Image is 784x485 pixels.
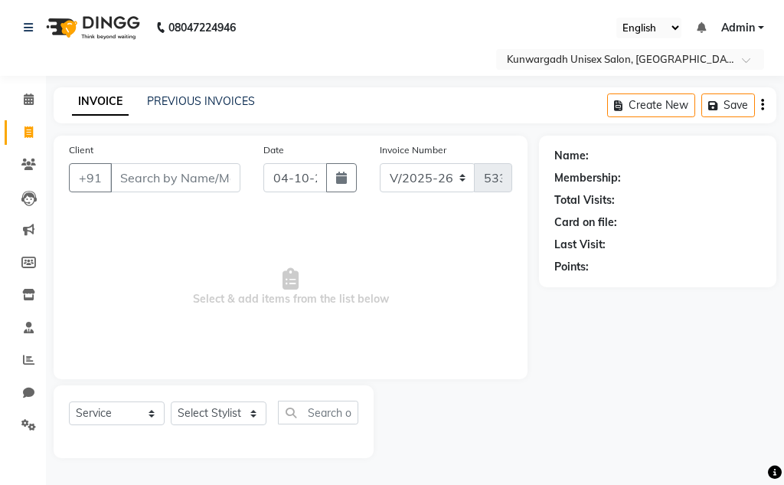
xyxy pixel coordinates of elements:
button: Save [701,93,755,117]
div: Total Visits: [554,192,615,208]
div: Card on file: [554,215,617,231]
div: Points: [554,259,589,275]
input: Search or Scan [278,401,358,424]
div: Last Visit: [554,237,606,253]
button: +91 [69,163,112,192]
input: Search by Name/Mobile/Email/Code [110,163,240,192]
b: 08047224946 [168,6,236,49]
span: Select & add items from the list below [69,211,512,364]
div: Name: [554,148,589,164]
img: logo [39,6,144,49]
label: Date [263,143,284,157]
span: Admin [721,20,755,36]
label: Invoice Number [380,143,446,157]
a: PREVIOUS INVOICES [147,94,255,108]
label: Client [69,143,93,157]
div: Membership: [554,170,621,186]
button: Create New [607,93,695,117]
a: INVOICE [72,88,129,116]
